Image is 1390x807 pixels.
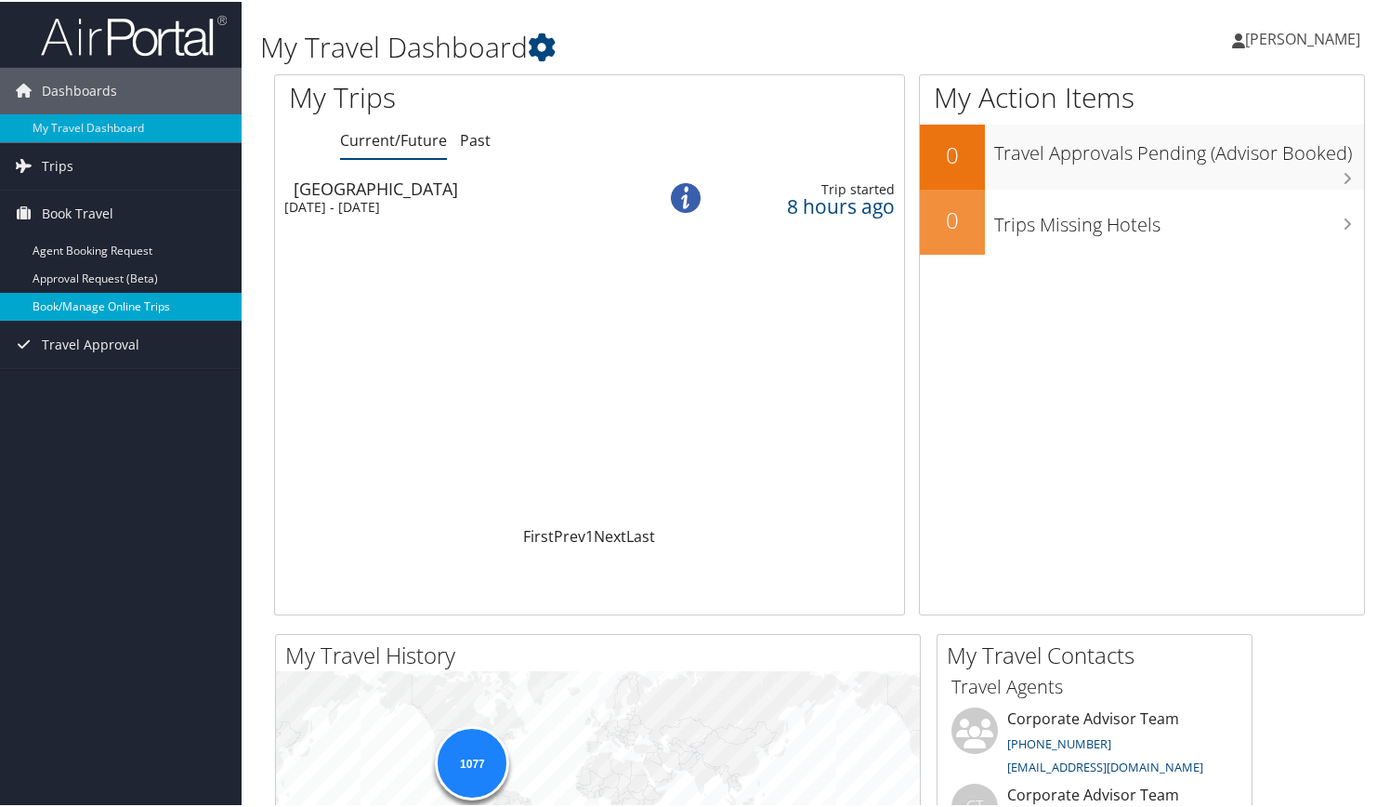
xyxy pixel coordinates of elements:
a: First [523,524,554,545]
h2: My Travel History [285,638,920,669]
a: Next [594,524,626,545]
a: 1 [585,524,594,545]
h2: My Travel Contacts [947,638,1252,669]
span: Dashboards [42,66,117,112]
a: 0Trips Missing Hotels [920,188,1364,253]
h3: Trips Missing Hotels [994,201,1364,236]
div: 8 hours ago [719,196,895,213]
h3: Travel Approvals Pending (Advisor Booked) [994,129,1364,165]
a: Current/Future [340,128,447,149]
span: Trips [42,141,73,188]
h2: 0 [920,203,985,234]
div: 1077 [435,724,509,799]
a: Past [460,128,491,149]
h1: My Trips [289,76,628,115]
h2: 0 [920,138,985,169]
span: Book Travel [42,189,113,235]
span: Travel Approval [42,320,139,366]
a: [PHONE_NUMBER] [1007,734,1111,750]
a: [PERSON_NAME] [1232,9,1379,65]
a: Last [626,524,655,545]
div: [DATE] - [DATE] [284,197,628,214]
div: [GEOGRAPHIC_DATA] [294,179,637,195]
li: Corporate Advisor Team [942,706,1247,782]
img: airportal-logo.png [41,12,227,56]
a: 0Travel Approvals Pending (Advisor Booked) [920,123,1364,188]
span: [PERSON_NAME] [1245,27,1360,47]
h3: Travel Agents [951,672,1238,698]
a: Prev [554,524,585,545]
h1: My Action Items [920,76,1364,115]
h1: My Travel Dashboard [260,26,1006,65]
img: alert-flat-solid-info.png [671,181,701,211]
div: Trip started [719,179,895,196]
a: [EMAIL_ADDRESS][DOMAIN_NAME] [1007,757,1203,774]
